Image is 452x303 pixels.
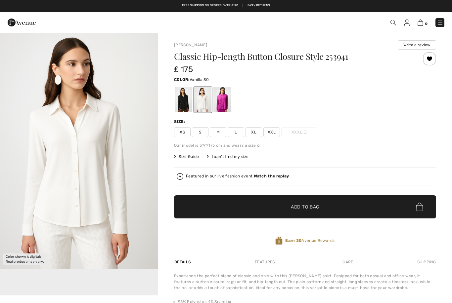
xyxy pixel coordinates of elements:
[174,256,193,268] div: Details
[416,256,436,268] div: Shipping
[303,131,307,134] img: ring-m.svg
[8,19,36,25] a: 1ère Avenue
[3,253,46,265] div: Color shown is digital; final product may vary.
[243,3,243,8] span: |
[8,16,36,29] img: 1ère Avenue
[425,21,428,26] span: 6
[390,20,396,25] img: Search
[437,19,443,26] img: Menu
[174,52,392,61] h1: Classic Hip-length Button Closure Style 253941
[174,43,207,47] a: [PERSON_NAME]
[174,65,193,74] span: ₤ 175
[207,154,249,160] div: I can't find my size
[285,238,335,244] span: Avenue Rewards
[174,127,191,137] span: XS
[398,40,436,50] button: Write a review
[418,19,423,26] img: Shopping Bag
[210,127,226,137] span: M
[228,127,244,137] span: L
[275,236,283,245] img: Avenue Rewards
[404,19,410,26] img: My Info
[254,174,289,178] strong: Watch the replay
[174,142,436,148] div: Our model is 5'9"/175 cm and wears a size 6.
[174,154,199,160] span: Size Guide
[285,238,301,243] strong: Earn 30
[281,127,317,137] span: XXXL
[263,127,280,137] span: XXL
[246,127,262,137] span: XL
[249,256,280,268] div: Features
[192,127,208,137] span: S
[190,77,209,82] span: Vanilla 30
[186,174,289,178] div: Featured in our live fashion event.
[194,87,211,112] div: Vanilla 30
[175,87,192,112] div: Black
[174,195,436,218] button: Add to Bag
[174,77,190,82] span: Color:
[213,87,231,112] div: Cosmos
[182,3,239,8] a: Free shipping on orders over ₤120
[177,173,183,180] img: Watch the replay
[174,273,436,291] div: Experience the perfect blend of classic and chic with this [PERSON_NAME] shirt. Designed for both...
[174,119,187,125] div: Size:
[291,204,319,210] span: Add to Bag
[248,3,270,8] a: Easy Returns
[418,19,428,26] a: 6
[416,203,423,211] img: Bag.svg
[337,256,359,268] div: Care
